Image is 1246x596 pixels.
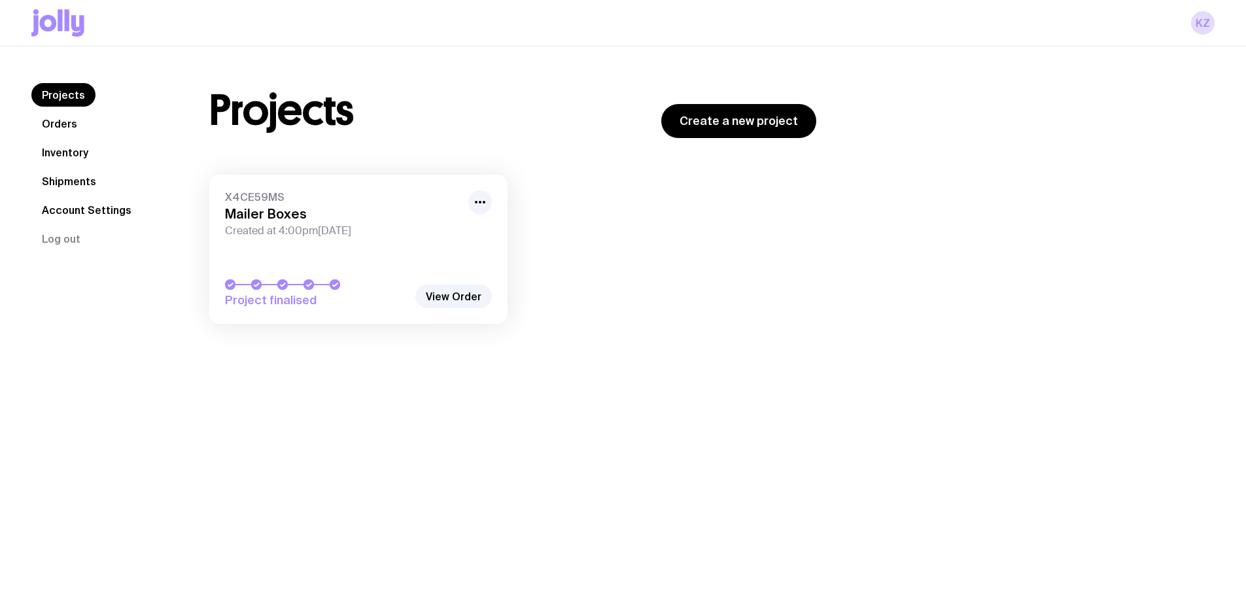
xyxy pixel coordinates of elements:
[225,206,460,222] h3: Mailer Boxes
[415,285,492,308] a: View Order
[225,292,408,308] span: Project finalised
[31,169,107,193] a: Shipments
[225,190,460,203] span: X4CE59MS
[31,141,99,164] a: Inventory
[31,198,142,222] a: Account Settings
[209,90,354,131] h1: Projects
[1191,11,1215,35] a: KZ
[661,104,816,138] a: Create a new project
[209,175,508,324] a: X4CE59MSMailer BoxesCreated at 4:00pm[DATE]Project finalised
[31,112,88,135] a: Orders
[31,227,91,251] button: Log out
[225,224,460,237] span: Created at 4:00pm[DATE]
[31,83,95,107] a: Projects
